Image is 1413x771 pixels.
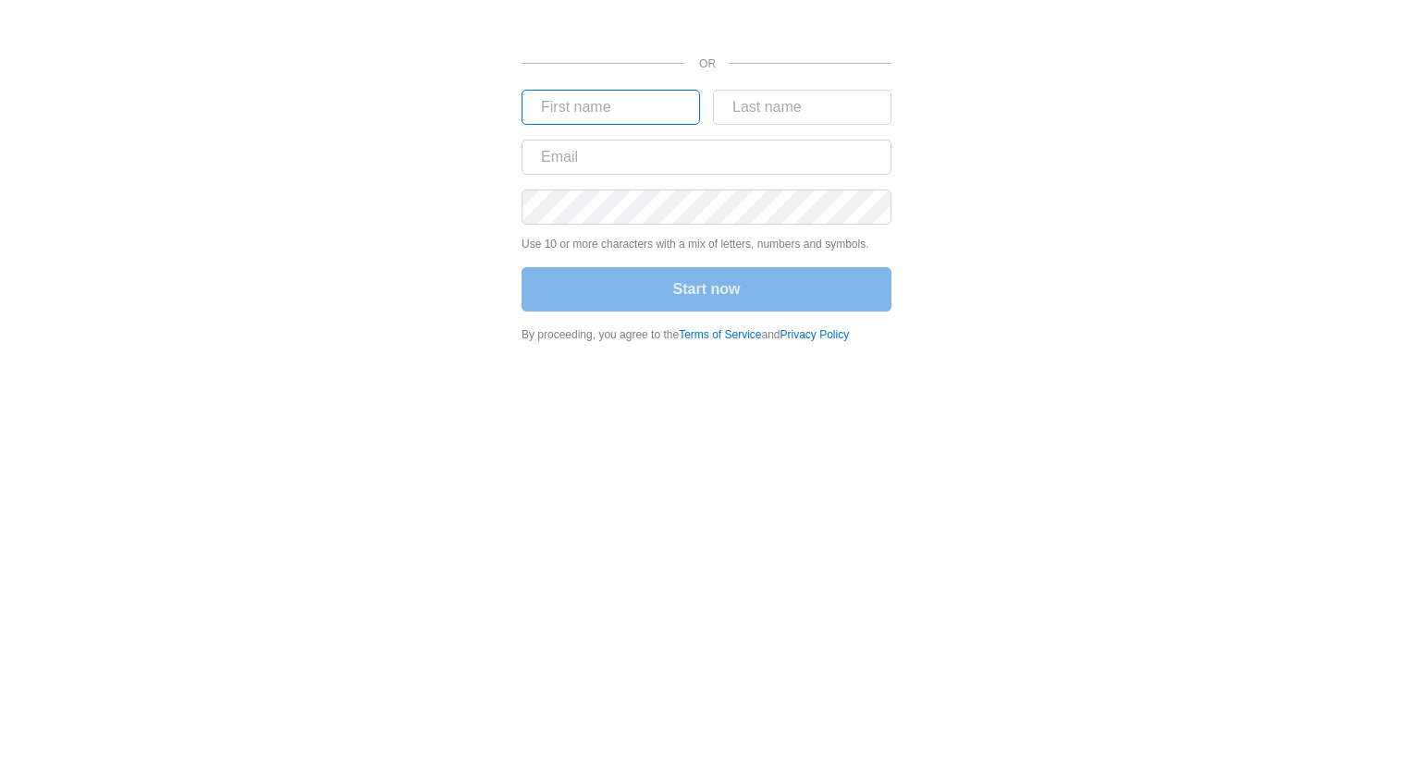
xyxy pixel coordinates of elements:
[522,236,891,252] p: Use 10 or more characters with a mix of letters, numbers and symbols.
[522,90,700,125] input: First name
[780,328,850,341] a: Privacy Policy
[699,55,706,72] p: OR
[713,90,891,125] input: Last name
[522,326,891,343] div: By proceeding, you agree to the and
[522,140,891,175] input: Email
[679,328,761,341] a: Terms of Service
